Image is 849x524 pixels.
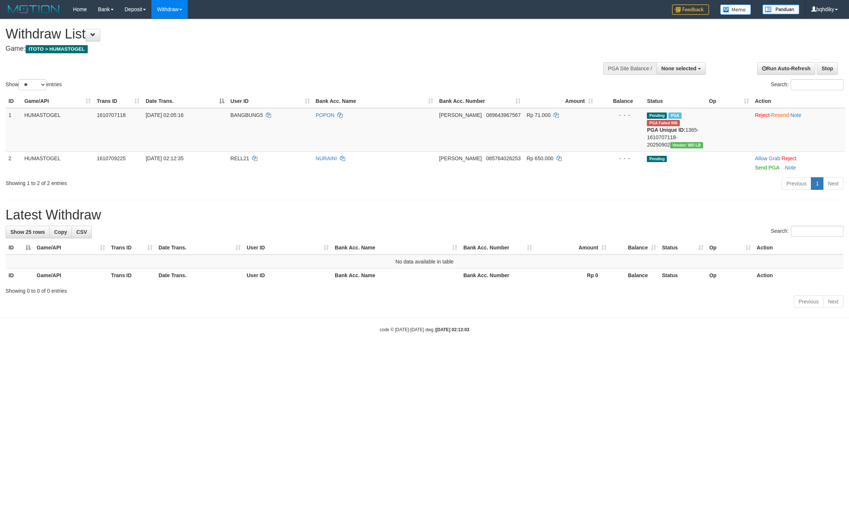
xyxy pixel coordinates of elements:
[755,155,782,161] span: ·
[647,127,685,133] b: PGA Unique ID:
[313,94,437,108] th: Bank Acc. Name: activate to sort column ascending
[6,79,62,90] label: Show entries
[757,62,815,75] a: Run Auto-Refresh
[6,4,62,15] img: MOTION_logo.png
[596,94,644,108] th: Balance
[644,94,706,108] th: Status
[782,177,811,190] a: Previous
[143,94,227,108] th: Date Trans.: activate to sort column descending
[609,241,659,255] th: Balance: activate to sort column ascending
[6,177,348,187] div: Showing 1 to 2 of 2 entries
[794,295,823,308] a: Previous
[752,108,845,152] td: · ·
[754,269,843,282] th: Action
[791,226,843,237] input: Search:
[6,94,21,108] th: ID
[535,269,609,282] th: Rp 0
[644,108,706,152] td: 1365-1610707118-20250902
[668,112,681,119] span: Marked by bqheka
[6,208,843,222] h1: Latest Withdraw
[771,226,843,237] label: Search:
[609,269,659,282] th: Balance
[599,111,641,119] div: - - -
[647,112,667,119] span: Pending
[6,269,34,282] th: ID
[97,155,126,161] span: 1610709225
[823,295,843,308] a: Next
[156,269,244,282] th: Date Trans.
[771,112,789,118] a: Resend
[244,269,332,282] th: User ID
[6,226,50,238] a: Show 25 rows
[6,151,21,174] td: 2
[647,120,680,126] span: PGA Error
[76,229,87,235] span: CSV
[230,112,263,118] span: BANGBUNG5
[782,155,796,161] a: Reject
[823,177,843,190] a: Next
[6,241,34,255] th: ID: activate to sort column descending
[755,165,779,171] a: Send PGA
[599,155,641,162] div: - - -
[659,241,706,255] th: Status: activate to sort column ascending
[524,94,596,108] th: Amount: activate to sort column ascending
[460,241,535,255] th: Bank Acc. Number: activate to sort column ascending
[535,241,609,255] th: Amount: activate to sort column ascending
[670,142,703,148] span: Vendor URL: https://dashboard.q2checkout.com/secure
[439,112,482,118] span: [PERSON_NAME]
[706,269,754,282] th: Op
[790,112,802,118] a: Note
[49,226,72,238] a: Copy
[755,112,770,118] a: Reject
[97,112,126,118] span: 1610707118
[486,112,521,118] span: Copy 089643967567 to clipboard
[817,62,838,75] a: Stop
[244,241,332,255] th: User ID: activate to sort column ascending
[6,284,843,295] div: Showing 0 to 0 of 0 entries
[754,241,843,255] th: Action
[486,155,521,161] span: Copy 085764026253 to clipboard
[785,165,796,171] a: Note
[659,269,706,282] th: Status
[755,155,780,161] a: Allow Grab
[771,79,843,90] label: Search:
[752,151,845,174] td: ·
[527,112,551,118] span: Rp 71.000
[706,241,754,255] th: Op: activate to sort column ascending
[6,45,559,53] h4: Game:
[380,327,469,332] small: code © [DATE]-[DATE] dwg |
[656,62,706,75] button: None selected
[26,45,88,53] span: ITOTO > HUMASTOGEL
[146,112,183,118] span: [DATE] 02:05:16
[10,229,45,235] span: Show 25 rows
[436,94,524,108] th: Bank Acc. Number: activate to sort column ascending
[34,269,108,282] th: Game/API
[156,241,244,255] th: Date Trans.: activate to sort column ascending
[19,79,46,90] select: Showentries
[21,108,94,152] td: HUMASTOGEL
[34,241,108,255] th: Game/API: activate to sort column ascending
[332,269,460,282] th: Bank Acc. Name
[94,94,143,108] th: Trans ID: activate to sort column ascending
[71,226,92,238] a: CSV
[332,241,460,255] th: Bank Acc. Name: activate to sort column ascending
[752,94,845,108] th: Action
[460,269,535,282] th: Bank Acc. Number
[439,155,482,161] span: [PERSON_NAME]
[146,155,183,161] span: [DATE] 02:12:35
[811,177,823,190] a: 1
[21,151,94,174] td: HUMASTOGEL
[672,4,709,15] img: Feedback.jpg
[706,94,752,108] th: Op: activate to sort column ascending
[6,108,21,152] td: 1
[527,155,553,161] span: Rp 650.000
[108,269,156,282] th: Trans ID
[21,94,94,108] th: Game/API: activate to sort column ascending
[603,62,656,75] div: PGA Site Balance /
[316,155,337,161] a: NURAINI
[647,156,667,162] span: Pending
[6,255,843,269] td: No data available in table
[230,155,249,161] span: RELL21
[316,112,335,118] a: POPON
[791,79,843,90] input: Search:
